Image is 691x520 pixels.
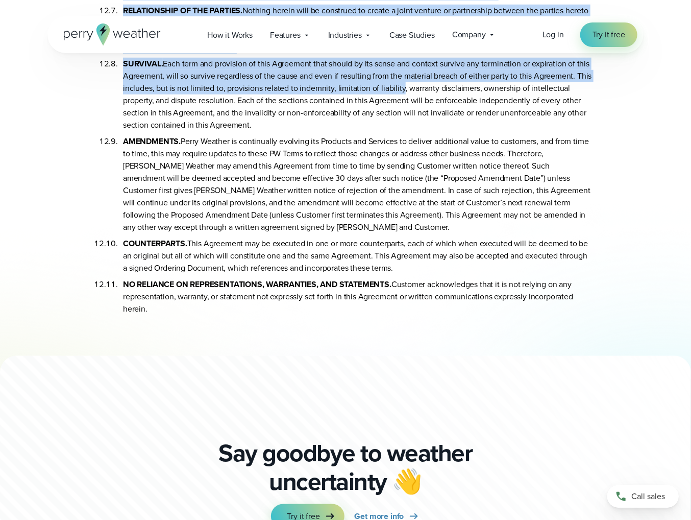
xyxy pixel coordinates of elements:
[123,1,593,54] li: Nothing herein will be construed to create a joint venture or partnership between the parties her...
[199,25,261,45] a: How it Works
[123,233,593,274] li: This Agreement may be executed in one or more counterparts, each of which when executed will be d...
[381,25,443,45] a: Case Studies
[123,131,593,233] li: Perry Weather is continually evolving its Products and Services to deliver additional value to cu...
[270,29,301,41] span: Features
[452,29,486,41] span: Company
[215,439,476,496] p: Say goodbye to weather uncertainty 👋
[580,22,637,47] a: Try it free
[207,29,253,41] span: How it Works
[123,135,181,147] b: AMENDMENTS.
[123,274,593,315] li: Customer acknowledges that it is not relying on any representation, warranty, or statement not ex...
[123,278,391,290] b: NO RELIANCE ON REPRESENTATIONS, WARRANTIES, AND STATEMENTS.
[123,58,163,69] b: SURVIVAL.
[631,490,665,503] span: Call sales
[607,485,679,508] a: Call sales
[328,29,362,41] span: Industries
[389,29,435,41] span: Case Studies
[123,238,187,249] b: COUNTERPARTS.
[123,5,242,16] b: RELATIONSHIP OF THE PARTIES.
[593,29,625,41] span: Try it free
[542,29,564,41] a: Log in
[542,29,564,40] span: Log in
[123,54,593,131] li: Each term and provision of this Agreement that should by its sense and context survive any termin...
